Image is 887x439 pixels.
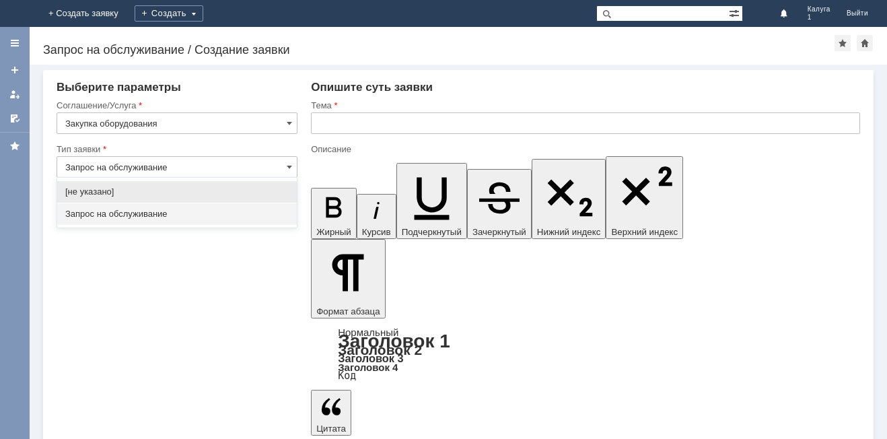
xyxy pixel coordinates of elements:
a: Код [338,370,356,382]
span: Цитата [316,424,346,434]
button: Подчеркнутый [396,163,467,239]
span: Зачеркнутый [472,227,526,237]
div: Добавить в избранное [835,35,851,51]
span: Подчеркнутый [402,227,462,237]
span: Формат абзаца [316,306,380,316]
div: Сделать домашней страницей [857,35,873,51]
a: Заголовок 4 [338,362,398,373]
a: Нормальный [338,327,398,338]
span: Запрос на обслуживание [65,209,289,219]
div: Соглашение/Услуга [57,101,295,110]
button: Верхний индекс [606,156,683,239]
button: Нижний индекс [532,159,606,239]
span: [не указано] [65,187,289,197]
span: Курсив [362,227,391,237]
div: Тип заявки [57,145,295,154]
a: Заголовок 2 [338,342,422,358]
a: Заголовок 1 [338,331,450,351]
div: Формат абзаца [311,328,860,380]
button: Зачеркнутый [467,169,532,239]
a: Заголовок 3 [338,352,403,364]
div: Описание [311,145,857,154]
span: Выберите параметры [57,81,181,94]
span: Калуга [808,5,830,13]
span: Опишите суть заявки [311,81,433,94]
button: Курсив [357,194,396,239]
div: Запрос на обслуживание / Создание заявки [43,43,835,57]
button: Цитата [311,390,351,436]
button: Формат абзаца [311,239,385,318]
a: Мои согласования [4,108,26,129]
span: 1 [808,13,830,22]
a: Создать заявку [4,59,26,81]
button: Жирный [311,188,357,239]
span: Расширенный поиск [729,6,742,19]
span: Верхний индекс [611,227,678,237]
span: Нижний индекс [537,227,601,237]
a: Мои заявки [4,83,26,105]
span: Жирный [316,227,351,237]
div: Создать [135,5,203,22]
div: Тема [311,101,857,110]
